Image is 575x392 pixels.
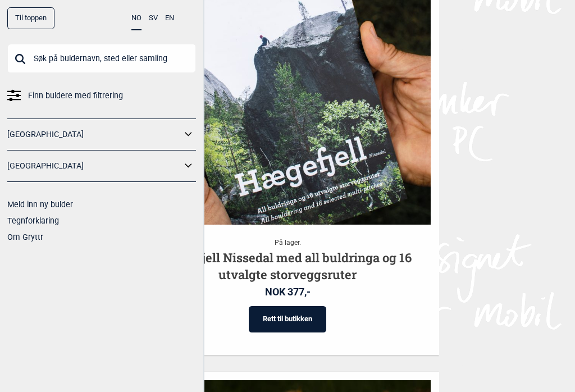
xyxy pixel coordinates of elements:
[7,158,181,174] a: [GEOGRAPHIC_DATA]
[144,249,431,284] h2: Hægefjell Nissedal med all buldringa og 16 utvalgte storveggsruter
[165,7,174,29] button: EN
[149,7,158,29] button: SV
[249,306,326,332] a: Rett til butikken
[7,7,54,29] div: Til toppen
[144,236,431,249] p: På lager.
[7,216,59,225] a: Tegnforklaring
[144,284,431,300] p: NOK 377,-
[131,7,142,30] button: NO
[7,44,196,73] input: Søk på buldernavn, sted eller samling
[7,88,196,104] a: Finn buldere med filtrering
[7,126,181,143] a: [GEOGRAPHIC_DATA]
[28,88,123,104] span: Finn buldere med filtrering
[7,200,73,209] a: Meld inn ny bulder
[7,233,43,241] a: Om Gryttr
